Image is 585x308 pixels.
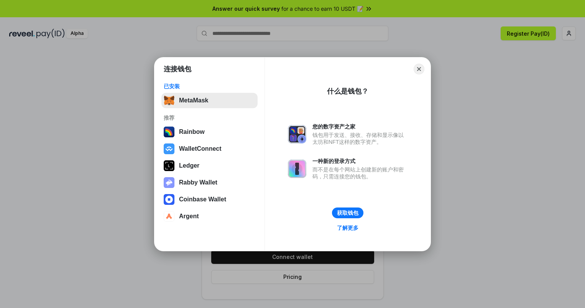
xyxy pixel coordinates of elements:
button: WalletConnect [161,141,258,156]
img: svg+xml,%3Csvg%20xmlns%3D%22http%3A%2F%2Fwww.w3.org%2F2000%2Fsvg%22%20fill%3D%22none%22%20viewBox... [288,125,306,143]
div: Argent [179,213,199,220]
img: svg+xml,%3Csvg%20fill%3D%22none%22%20height%3D%2233%22%20viewBox%3D%220%200%2035%2033%22%20width%... [164,95,174,106]
button: Argent [161,209,258,224]
img: svg+xml,%3Csvg%20xmlns%3D%22http%3A%2F%2Fwww.w3.org%2F2000%2Fsvg%22%20fill%3D%22none%22%20viewBox... [288,160,306,178]
div: Ledger [179,162,199,169]
div: 您的数字资产之家 [312,123,408,130]
div: Rainbow [179,128,205,135]
button: Ledger [161,158,258,173]
img: svg+xml,%3Csvg%20width%3D%2228%22%20height%3D%2228%22%20viewBox%3D%220%200%2028%2028%22%20fill%3D... [164,143,174,154]
button: Rabby Wallet [161,175,258,190]
img: svg+xml,%3Csvg%20xmlns%3D%22http%3A%2F%2Fwww.w3.org%2F2000%2Fsvg%22%20fill%3D%22none%22%20viewBox... [164,177,174,188]
button: Rainbow [161,124,258,140]
div: 而不是在每个网站上创建新的账户和密码，只需连接您的钱包。 [312,166,408,180]
div: WalletConnect [179,145,222,152]
div: 钱包用于发送、接收、存储和显示像以太坊和NFT这样的数字资产。 [312,132,408,145]
div: 推荐 [164,114,255,121]
img: svg+xml,%3Csvg%20width%3D%2228%22%20height%3D%2228%22%20viewBox%3D%220%200%2028%2028%22%20fill%3D... [164,194,174,205]
div: 什么是钱包？ [327,87,368,96]
a: 了解更多 [332,223,363,233]
div: Rabby Wallet [179,179,217,186]
div: 获取钱包 [337,209,358,216]
img: svg+xml,%3Csvg%20width%3D%22120%22%20height%3D%22120%22%20viewBox%3D%220%200%20120%20120%22%20fil... [164,127,174,137]
button: MetaMask [161,93,258,108]
img: svg+xml,%3Csvg%20width%3D%2228%22%20height%3D%2228%22%20viewBox%3D%220%200%2028%2028%22%20fill%3D... [164,211,174,222]
h1: 连接钱包 [164,64,191,74]
div: 已安装 [164,83,255,90]
div: 了解更多 [337,224,358,231]
div: MetaMask [179,97,208,104]
div: 一种新的登录方式 [312,158,408,165]
button: 获取钱包 [332,208,363,218]
button: Coinbase Wallet [161,192,258,207]
button: Close [414,64,424,74]
img: svg+xml,%3Csvg%20xmlns%3D%22http%3A%2F%2Fwww.w3.org%2F2000%2Fsvg%22%20width%3D%2228%22%20height%3... [164,160,174,171]
div: Coinbase Wallet [179,196,226,203]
